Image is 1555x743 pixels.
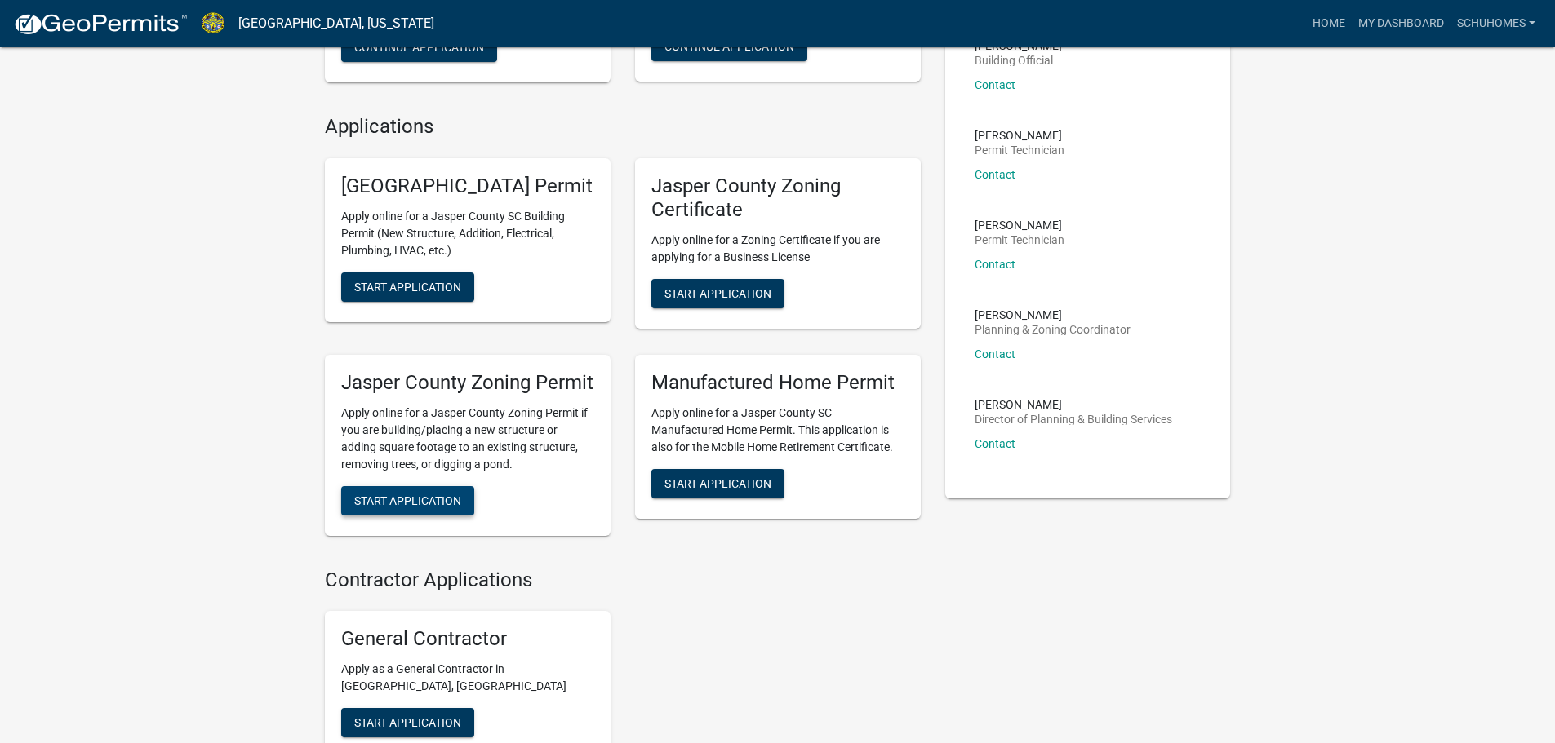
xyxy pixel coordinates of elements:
[341,175,594,198] h5: [GEOGRAPHIC_DATA] Permit
[341,486,474,515] button: Start Application
[975,399,1172,410] p: [PERSON_NAME]
[325,568,921,592] h4: Contractor Applications
[975,309,1131,321] p: [PERSON_NAME]
[325,115,921,548] wm-workflow-list-section: Applications
[201,12,225,34] img: Jasper County, South Carolina
[651,405,904,456] p: Apply online for a Jasper County SC Manufactured Home Permit. This application is also for the Mo...
[651,469,784,498] button: Start Application
[975,168,1015,181] a: Contact
[975,324,1131,335] p: Planning & Zoning Coordinator
[238,10,434,38] a: [GEOGRAPHIC_DATA], [US_STATE]
[975,437,1015,450] a: Contact
[341,371,594,395] h5: Jasper County Zoning Permit
[664,476,771,489] span: Start Application
[354,493,461,506] span: Start Application
[325,115,921,139] h4: Applications
[1306,8,1352,39] a: Home
[341,33,497,62] button: Continue Application
[975,414,1172,425] p: Director of Planning & Building Services
[651,32,807,61] button: Continue Application
[975,40,1062,51] p: [PERSON_NAME]
[341,627,594,651] h5: General Contractor
[1352,8,1451,39] a: My Dashboard
[975,347,1015,360] a: Contact
[341,208,594,259] p: Apply online for a Jasper County SC Building Permit (New Structure, Addition, Electrical, Plumbin...
[975,78,1015,91] a: Contact
[651,279,784,308] button: Start Application
[975,130,1064,141] p: [PERSON_NAME]
[975,234,1064,245] p: Permit Technician
[975,55,1062,66] p: Building Official
[341,661,594,695] p: Apply as a General Contractor in [GEOGRAPHIC_DATA], [GEOGRAPHIC_DATA]
[975,219,1064,231] p: [PERSON_NAME]
[341,708,474,737] button: Start Application
[651,232,904,266] p: Apply online for a Zoning Certificate if you are applying for a Business License
[975,144,1064,156] p: Permit Technician
[651,371,904,395] h5: Manufactured Home Permit
[341,272,474,302] button: Start Application
[664,286,771,299] span: Start Application
[1451,8,1542,39] a: SchuHomes
[651,175,904,222] h5: Jasper County Zoning Certificate
[354,716,461,729] span: Start Application
[354,281,461,294] span: Start Application
[341,405,594,473] p: Apply online for a Jasper County Zoning Permit if you are building/placing a new structure or add...
[975,258,1015,271] a: Contact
